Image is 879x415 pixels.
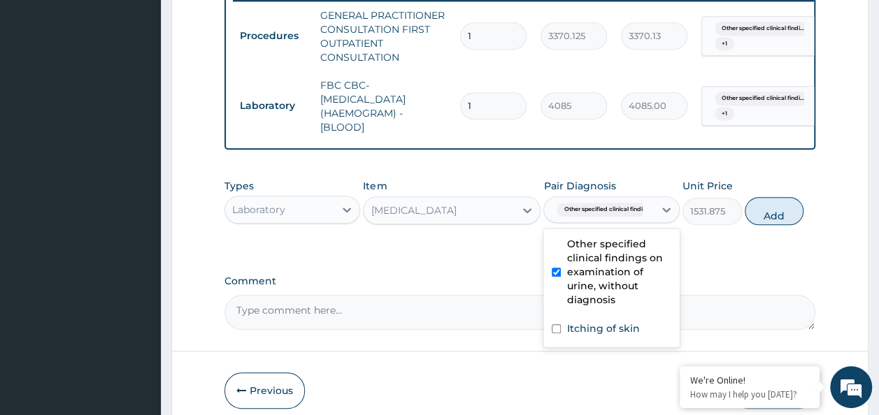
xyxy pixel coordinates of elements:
[232,203,285,217] div: Laboratory
[73,78,235,96] div: Chat with us now
[7,271,266,320] textarea: Type your message and hit 'Enter'
[715,22,811,36] span: Other specified clinical findi...
[715,107,734,121] span: + 1
[229,7,263,41] div: Minimize live chat window
[224,180,254,192] label: Types
[224,275,816,287] label: Comment
[566,321,639,335] label: Itching of skin
[715,37,734,51] span: + 1
[715,92,811,105] span: Other specified clinical findi...
[26,70,57,105] img: d_794563401_company_1708531726252_794563401
[313,1,453,71] td: GENERAL PRACTITIONER CONSULTATION FIRST OUTPATIENT CONSULTATION
[557,203,653,217] span: Other specified clinical findi...
[566,237,671,307] label: Other specified clinical findings on examination of urine, without diagnosis
[683,179,733,193] label: Unit Price
[690,388,809,400] p: How may I help you today?
[233,23,313,49] td: Procedures
[690,374,809,386] div: We're Online!
[371,203,456,217] div: [MEDICAL_DATA]
[363,179,387,193] label: Item
[233,93,313,119] td: Laboratory
[745,197,804,225] button: Add
[313,71,453,141] td: FBC CBC-[MEDICAL_DATA] (HAEMOGRAM) - [BLOOD]
[224,372,305,409] button: Previous
[543,179,615,193] label: Pair Diagnosis
[81,121,193,262] span: We're online!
